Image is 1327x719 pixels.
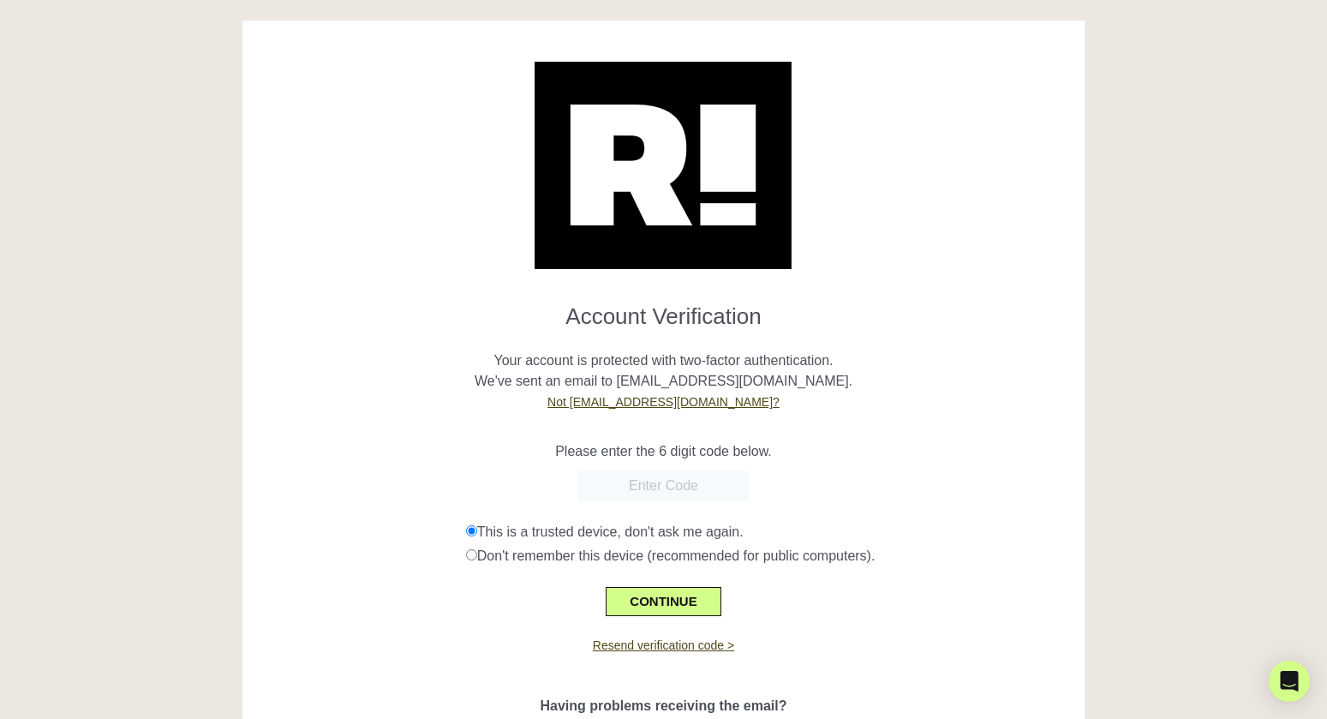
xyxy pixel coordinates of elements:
h1: Account Verification [255,290,1072,330]
div: This is a trusted device, don't ask me again. [466,522,1072,542]
a: Not [EMAIL_ADDRESS][DOMAIN_NAME]? [547,395,780,409]
a: Resend verification code > [593,638,734,652]
div: Don't remember this device (recommended for public computers). [466,546,1072,566]
div: Open Intercom Messenger [1269,661,1310,702]
p: Your account is protected with two-factor authentication. We've sent an email to [EMAIL_ADDRESS][... [255,330,1072,412]
p: Please enter the 6 digit code below. [255,441,1072,462]
span: Having problems receiving the email? [540,698,786,713]
button: CONTINUE [606,587,720,616]
img: Retention.com [535,62,792,269]
input: Enter Code [577,470,749,501]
